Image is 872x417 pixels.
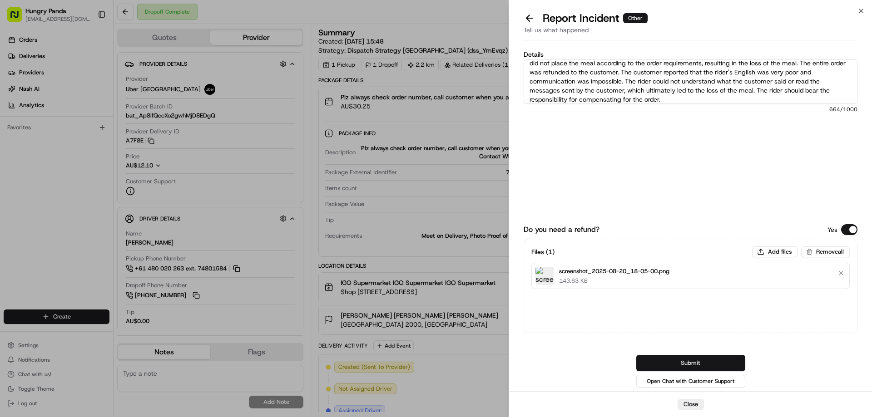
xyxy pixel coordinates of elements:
[678,399,704,410] button: Close
[752,246,798,257] button: Add files
[9,132,24,147] img: Bea Lacdao
[24,59,150,68] input: Clear
[28,141,74,148] span: [PERSON_NAME]
[19,87,35,103] img: 1727276513143-84d647e1-66c0-4f92-a045-3c9f9f5dfd92
[41,96,125,103] div: We're available if you need us!
[524,59,857,104] textarea: The customer reported that he did not receive the meal, and the delivery photo taken by the rider...
[18,141,25,148] img: 1736555255976-a54dd68f-1ca7-489b-9aae-adbdc363a1c4
[543,11,648,25] p: Report Incident
[559,277,669,285] p: 143.63 KB
[80,141,103,148] span: 1:02 AM
[827,225,837,234] p: Yes
[801,246,850,257] button: Removeall
[636,355,745,371] button: Submit
[9,204,16,211] div: 📗
[75,141,79,148] span: •
[77,204,84,211] div: 💻
[90,225,110,232] span: Pylon
[86,203,146,212] span: API Documentation
[18,203,69,212] span: Knowledge Base
[535,267,554,285] img: screenshot_2025-08-20_18-05-00.png
[41,87,149,96] div: Start new chat
[64,225,110,232] a: Powered byPylon
[9,36,165,51] p: Welcome 👋
[559,267,669,276] p: screenshot_2025-08-20_18-05-00.png
[835,267,847,280] button: Remove file
[531,247,555,256] h3: Files ( 1 )
[141,116,165,127] button: See all
[30,165,33,172] span: •
[154,89,165,100] button: Start new chat
[9,9,27,27] img: Nash
[524,25,857,40] div: Tell us what happened
[524,51,857,58] label: Details
[9,87,25,103] img: 1736555255976-a54dd68f-1ca7-489b-9aae-adbdc363a1c4
[524,106,857,113] span: 664 /1000
[9,118,61,125] div: Past conversations
[623,13,648,23] div: Other
[73,199,149,216] a: 💻API Documentation
[5,199,73,216] a: 📗Knowledge Base
[35,165,56,172] span: 8月15日
[524,224,599,235] label: Do you need a refund?
[636,375,745,388] button: Open Chat with Customer Support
